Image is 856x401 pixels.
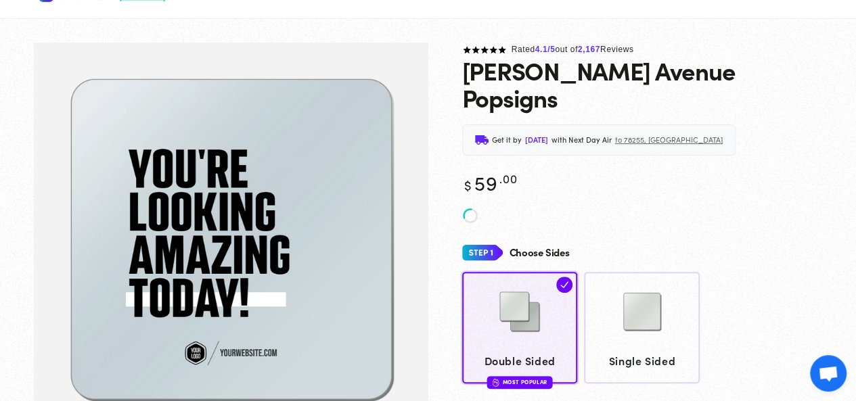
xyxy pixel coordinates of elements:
[525,133,548,147] span: [DATE]
[492,377,499,387] img: fire.svg
[512,45,634,54] span: Rated out of Reviews
[556,277,572,293] img: check.svg
[499,170,518,187] sup: .00
[578,45,600,54] span: 2,167
[810,355,847,392] div: Open chat
[462,240,503,265] img: Step 1
[535,45,547,54] span: 4.1
[462,208,478,224] img: spinner_new.svg
[608,278,676,346] img: Single Sided
[510,247,570,258] h4: Choose Sides
[462,272,578,383] a: Double Sided Double Sided Most Popular
[615,133,723,147] span: to 78255, [GEOGRAPHIC_DATA]
[462,168,518,196] bdi: 59
[462,57,823,111] h1: [PERSON_NAME] Avenue Popsigns
[584,272,700,383] a: Single Sided Single Sided
[486,278,554,346] img: Double Sided
[591,351,694,371] span: Single Sided
[492,133,522,147] span: Get it by
[464,175,472,194] span: $
[551,133,612,147] span: with Next Day Air
[468,351,571,371] span: Double Sided
[487,376,552,389] div: Most Popular
[547,45,555,54] span: /5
